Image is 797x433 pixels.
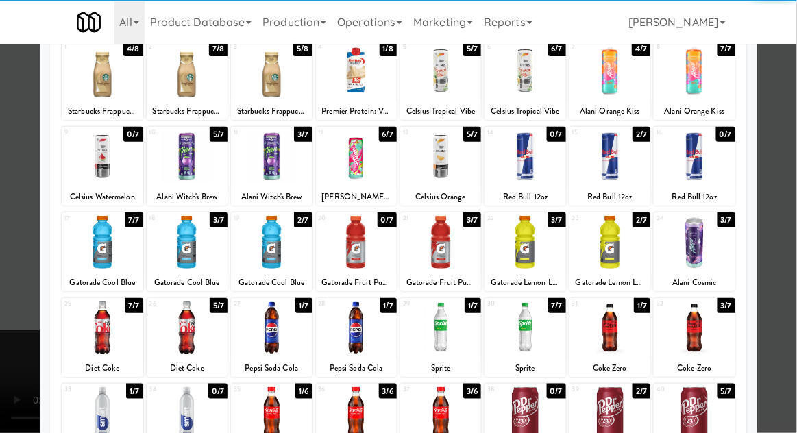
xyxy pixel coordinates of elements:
div: 0/7 [378,212,397,227]
div: 5/7 [718,384,735,399]
div: 105/7Alani Witch's Brew [147,127,228,206]
div: 2/7 [633,384,650,399]
div: 25 [64,298,102,310]
div: Celsius Watermelon [62,188,143,206]
div: Gatorade Cool Blue [147,274,228,291]
div: Alani Witch's Brew [147,188,228,206]
div: 6 [487,41,525,53]
div: Red Bull 12oz [656,188,733,206]
div: 7/8 [209,41,228,56]
div: Diet Coke [64,360,140,377]
div: 0/7 [547,384,566,399]
div: Red Bull 12oz [569,188,650,206]
div: Gatorade Cool Blue [233,274,310,291]
img: Micromart [77,10,101,34]
div: 13 [403,127,441,138]
div: 37 [403,384,441,395]
div: [PERSON_NAME] Twist [316,188,397,206]
div: Gatorade Lemon Lime [572,274,648,291]
div: 5/7 [463,127,481,142]
div: 177/7Gatorade Cool Blue [62,212,143,291]
div: 281/7Pepsi Soda Cola [316,298,397,377]
div: 1 [64,41,102,53]
div: Premier Protein: Vanilla [318,103,395,120]
div: Starbucks Frappucino Vanilla [62,103,143,120]
div: Red Bull 12oz [485,188,565,206]
div: 213/7Gatorade Fruit Punch [400,212,481,291]
div: 19 [234,212,271,224]
div: 3/7 [463,212,481,227]
div: Gatorade Fruit Punch [402,274,479,291]
div: Pepsi Soda Cola [231,360,312,377]
div: 0/7 [716,127,735,142]
div: 135/7Celsius Orange [400,127,481,206]
div: Red Bull 12oz [487,188,563,206]
div: 323/7Coke Zero [654,298,735,377]
div: 28 [319,298,356,310]
div: Red Bull 12oz [572,188,648,206]
div: 55/7Celsius Tropical Vibe [400,41,481,120]
div: 17 [64,212,102,224]
div: 21 [403,212,441,224]
div: 39 [572,384,610,395]
div: 1/7 [380,298,397,313]
div: 7/7 [125,298,143,313]
div: 183/7Gatorade Cool Blue [147,212,228,291]
div: Diet Coke [149,360,225,377]
div: Sprite [485,360,565,377]
div: 14 [487,127,525,138]
div: 0/7 [547,127,566,142]
div: 5/7 [210,127,228,142]
div: Sprite [400,360,481,377]
div: 23 [572,212,610,224]
div: Coke Zero [656,360,733,377]
div: Gatorade Cool Blue [231,274,312,291]
div: 16 [657,127,694,138]
div: 257/7Diet Coke [62,298,143,377]
div: 27 [234,298,271,310]
div: 1/6 [295,384,312,399]
div: Celsius Tropical Vibe [402,103,479,120]
div: 6/7 [548,41,566,56]
div: Starbucks Frappucino Vanilla [147,103,228,120]
div: Celsius Tropical Vibe [487,103,563,120]
div: Alani Orange Kiss [569,103,650,120]
div: 7/7 [548,298,566,313]
div: 27/8Starbucks Frappucino Vanilla [147,41,228,120]
div: Alani Orange Kiss [656,103,733,120]
div: 140/7Red Bull 12oz [485,127,565,206]
div: 12 [319,127,356,138]
div: 3/7 [718,298,735,313]
div: 4/7 [632,41,650,56]
div: 160/7Red Bull 12oz [654,127,735,206]
div: 87/7Alani Orange Kiss [654,41,735,120]
div: Gatorade Fruit Punch [318,274,395,291]
div: 24 [657,212,694,224]
div: 243/7Alani Cosmic [654,212,735,291]
div: Alani Witch's Brew [149,188,225,206]
div: 3/7 [718,212,735,227]
div: Diet Coke [62,360,143,377]
div: 4/8 [123,41,143,56]
div: Sprite [402,360,479,377]
div: Celsius Tropical Vibe [485,103,565,120]
div: 1/8 [380,41,397,56]
div: 5 [403,41,441,53]
div: Coke Zero [569,360,650,377]
div: Coke Zero [572,360,648,377]
div: 113/7Alani Witch's Brew [231,127,312,206]
div: Starbucks Frappucino Vanilla [233,103,310,120]
div: 152/7Red Bull 12oz [569,127,650,206]
div: 14/8Starbucks Frappucino Vanilla [62,41,143,120]
div: 29 [403,298,441,310]
div: 1/7 [295,298,312,313]
div: 8 [657,41,694,53]
div: 126/7[PERSON_NAME] Twist [316,127,397,206]
div: 7/7 [125,212,143,227]
div: 5/7 [463,41,481,56]
div: 1/7 [465,298,481,313]
div: 307/7Sprite [485,298,565,377]
div: Celsius Orange [400,188,481,206]
div: Alani Orange Kiss [572,103,648,120]
div: Alani Orange Kiss [654,103,735,120]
